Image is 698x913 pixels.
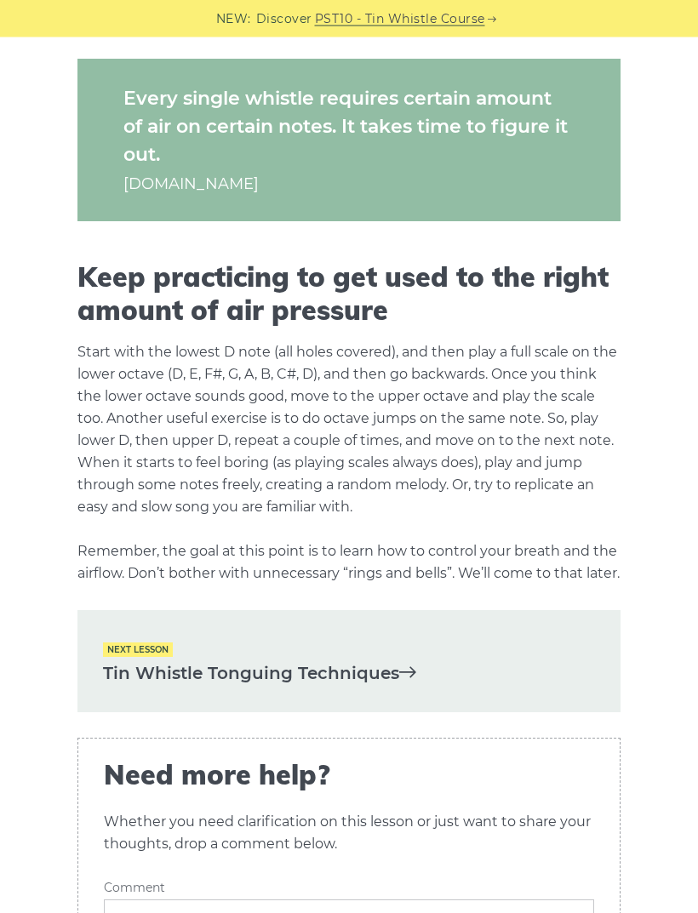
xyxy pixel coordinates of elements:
[315,9,485,29] a: PST10 - Tin Whistle Course
[123,174,575,197] cite: [DOMAIN_NAME]
[216,9,251,29] span: NEW:
[104,759,594,791] span: Need more help?
[103,660,595,688] a: Tin Whistle Tonguing Techniques
[123,85,575,169] p: Every single whistle requires certain amount of air on certain notes. It takes time to figure it ...
[104,812,594,856] p: Whether you need clarification on this lesson or just want to share your thoughts, drop a comment...
[77,342,621,585] p: Start with the lowest D note (all holes covered), and then play a full scale on the lower octave ...
[256,9,312,29] span: Discover
[77,261,621,327] h2: Keep practicing to get used to the right amount of air pressure
[103,643,173,658] span: Next lesson
[104,882,594,896] label: Comment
